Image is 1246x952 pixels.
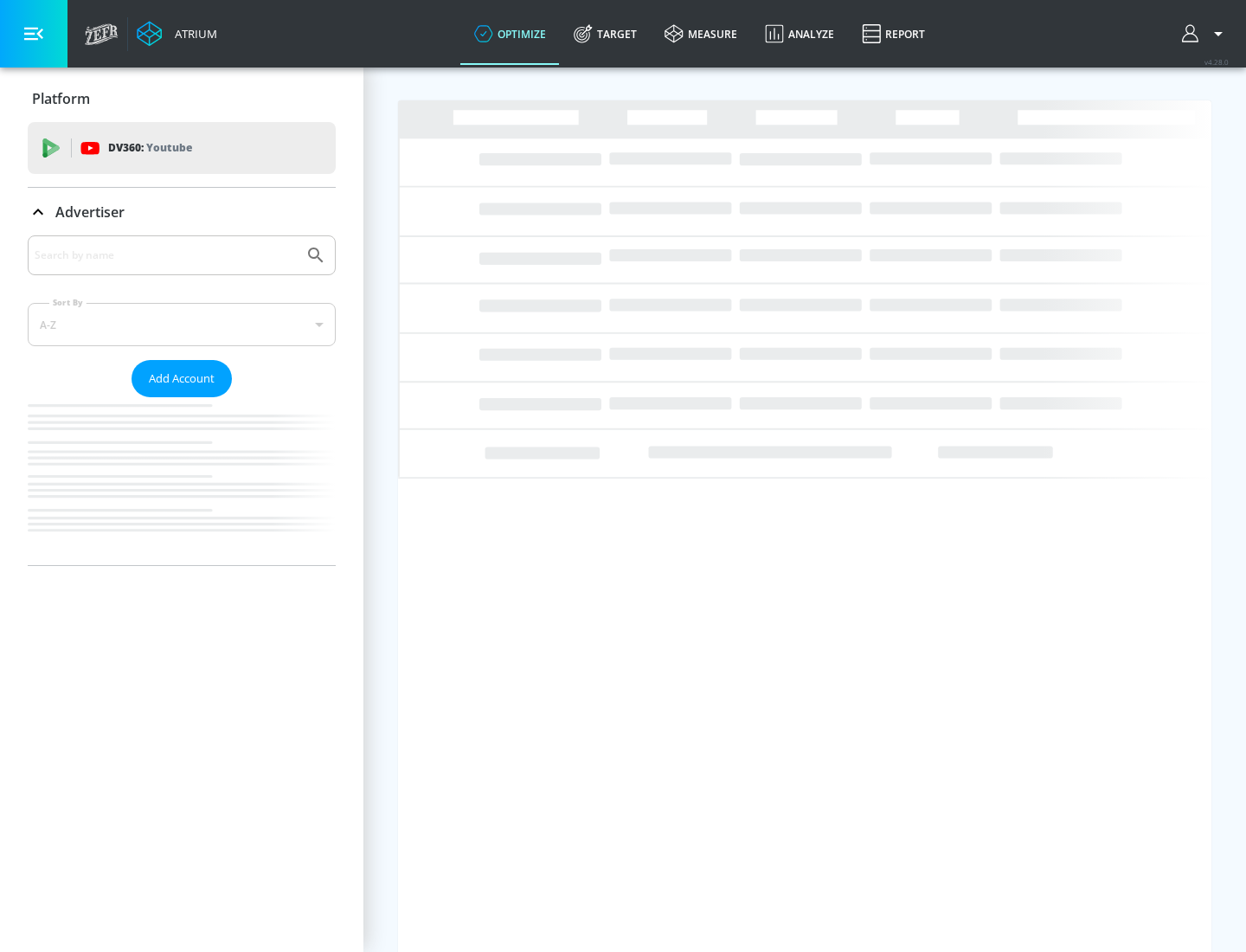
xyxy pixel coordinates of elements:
[751,3,848,65] a: Analyze
[49,297,87,308] label: Sort By
[28,235,336,565] div: Advertiser
[137,21,217,47] a: Atrium
[28,188,336,236] div: Advertiser
[1204,57,1229,67] span: v 4.28.0
[560,3,651,65] a: Target
[132,360,232,397] button: Add Account
[149,369,215,389] span: Add Account
[460,3,560,65] a: optimize
[28,303,336,346] div: A-Z
[848,3,939,65] a: Report
[55,203,125,222] p: Advertiser
[32,89,90,108] p: Platform
[28,397,336,565] nav: list of Advertiser
[35,244,297,267] input: Search by name
[146,138,192,157] p: Youtube
[651,3,751,65] a: measure
[28,122,336,174] div: DV360: Youtube
[28,74,336,123] div: Platform
[168,26,217,42] div: Atrium
[108,138,192,158] p: DV360:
